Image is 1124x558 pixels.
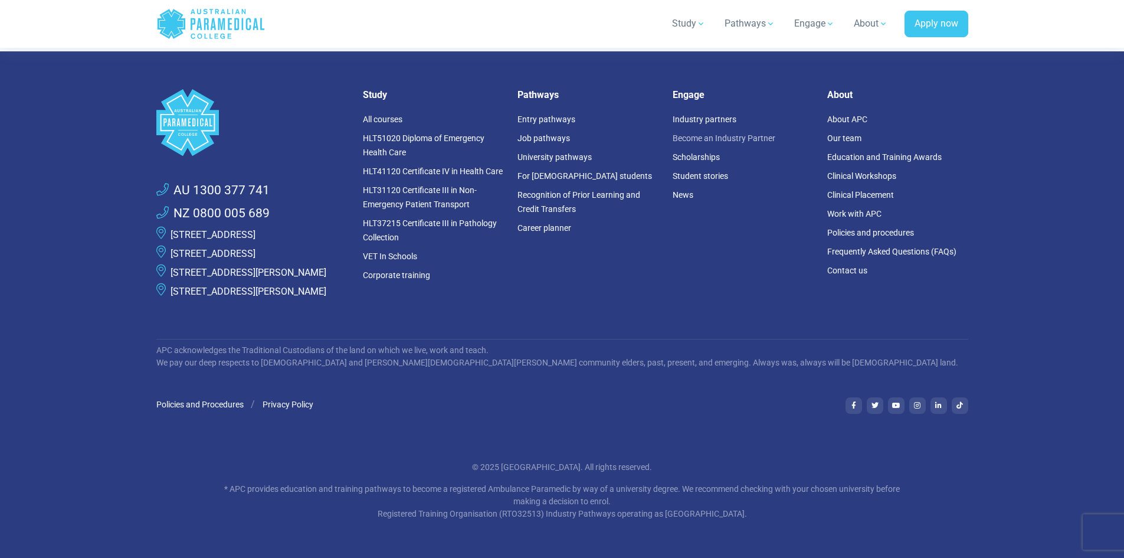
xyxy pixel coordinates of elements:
[827,133,861,143] a: Our team
[171,286,326,297] a: [STREET_ADDRESS][PERSON_NAME]
[827,190,894,200] a: Clinical Placement
[156,400,244,409] a: Policies and Procedures
[827,209,881,218] a: Work with APC
[827,115,867,124] a: About APC
[217,461,907,474] p: © 2025 [GEOGRAPHIC_DATA]. All rights reserved.
[827,266,867,275] a: Contact us
[673,133,775,143] a: Become an Industry Partner
[171,267,326,278] a: [STREET_ADDRESS][PERSON_NAME]
[156,5,266,43] a: Australian Paramedical College
[363,89,504,100] h5: Study
[363,133,484,157] a: HLT51020 Diploma of Emergency Health Care
[827,152,942,162] a: Education and Training Awards
[717,7,782,40] a: Pathways
[517,89,658,100] h5: Pathways
[827,171,896,181] a: Clinical Workshops
[673,190,693,200] a: News
[517,223,571,233] a: Career planner
[827,89,968,100] h5: About
[156,181,270,200] a: AU 1300 377 741
[517,171,652,181] a: For [DEMOGRAPHIC_DATA] students
[905,11,968,38] a: Apply now
[673,171,728,181] a: Student stories
[171,229,255,240] a: [STREET_ADDRESS]
[517,115,575,124] a: Entry pathways
[171,248,255,259] a: [STREET_ADDRESS]
[665,7,713,40] a: Study
[517,152,592,162] a: University pathways
[517,133,570,143] a: Job pathways
[156,204,270,223] a: NZ 0800 005 689
[673,152,720,162] a: Scholarships
[847,7,895,40] a: About
[156,344,968,369] p: APC acknowledges the Traditional Custodians of the land on which we live, work and teach. We pay ...
[787,7,842,40] a: Engage
[517,190,640,214] a: Recognition of Prior Learning and Credit Transfers
[156,89,349,156] a: Space
[827,228,914,237] a: Policies and procedures
[673,89,814,100] h5: Engage
[363,167,503,176] a: HLT41120 Certificate IV in Health Care
[363,115,402,124] a: All courses
[363,185,477,209] a: HLT31120 Certificate III in Non-Emergency Patient Transport
[363,218,497,242] a: HLT37215 Certificate III in Pathology Collection
[673,115,736,124] a: Industry partners
[217,483,907,520] p: * APC provides education and training pathways to become a registered Ambulance Paramedic by way ...
[363,252,417,261] a: VET In Schools
[263,400,313,409] a: Privacy Policy
[363,270,430,280] a: Corporate training
[827,247,956,256] a: Frequently Asked Questions (FAQs)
